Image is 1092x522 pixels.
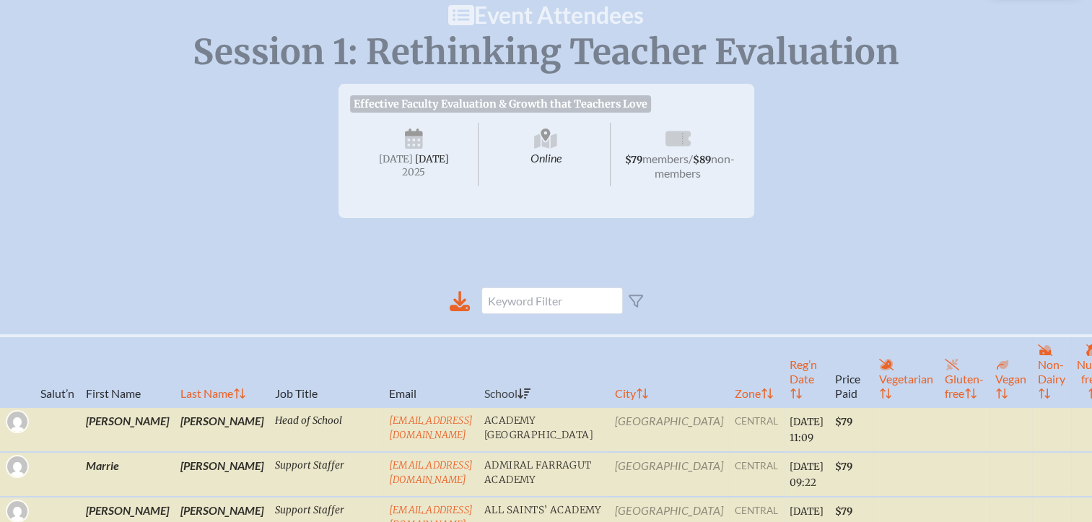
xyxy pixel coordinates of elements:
th: Non-Dairy [1032,336,1071,407]
span: [DATE] [415,153,449,165]
th: Zone [729,336,784,407]
img: Gravatar [7,456,27,477]
a: [EMAIL_ADDRESS][DOMAIN_NAME] [389,414,473,441]
th: Gluten-free [939,336,990,407]
td: [GEOGRAPHIC_DATA] [609,407,729,452]
td: central [729,407,784,452]
td: [PERSON_NAME] [175,407,269,452]
img: Gravatar [7,412,27,432]
td: Marrie [80,452,175,497]
td: [PERSON_NAME] [175,452,269,497]
span: $79 [625,154,642,166]
span: $89 [693,154,711,166]
span: [DATE] 09:22 [790,461,824,489]
th: City [609,336,729,407]
span: [DATE] 11:09 [790,416,824,444]
th: Price Paid [829,336,873,407]
th: Job Title [269,336,383,407]
span: / [689,152,693,165]
img: Gravatar [7,501,27,521]
span: $79 [835,461,852,473]
span: members [642,152,689,165]
td: Admiral Farragut Academy [479,452,609,497]
span: Session 1: Rethinking Teacher Evaluation [193,30,899,74]
input: Keyword Filter [481,287,623,314]
td: central [729,452,784,497]
div: Download to CSV [450,291,470,312]
span: $79 [835,505,852,518]
td: [PERSON_NAME] [80,407,175,452]
span: non-members [655,152,735,180]
th: Reg’n Date [784,336,829,407]
td: Academy [GEOGRAPHIC_DATA] [479,407,609,452]
th: Last Name [175,336,269,407]
a: [EMAIL_ADDRESS][DOMAIN_NAME] [389,459,473,486]
th: Vegetarian [873,336,939,407]
span: [DATE] [379,153,413,165]
th: First Name [80,336,175,407]
td: [GEOGRAPHIC_DATA] [609,452,729,497]
span: Effective Faculty Evaluation & Growth that Teachers Love [350,95,652,113]
span: $79 [835,416,852,428]
th: Salut’n [35,336,80,407]
td: Support Staffer [269,452,383,497]
th: Vegan [990,336,1032,407]
th: Email [383,336,479,407]
td: Head of School [269,407,383,452]
span: 2025 [362,167,467,178]
span: Online [481,123,611,186]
